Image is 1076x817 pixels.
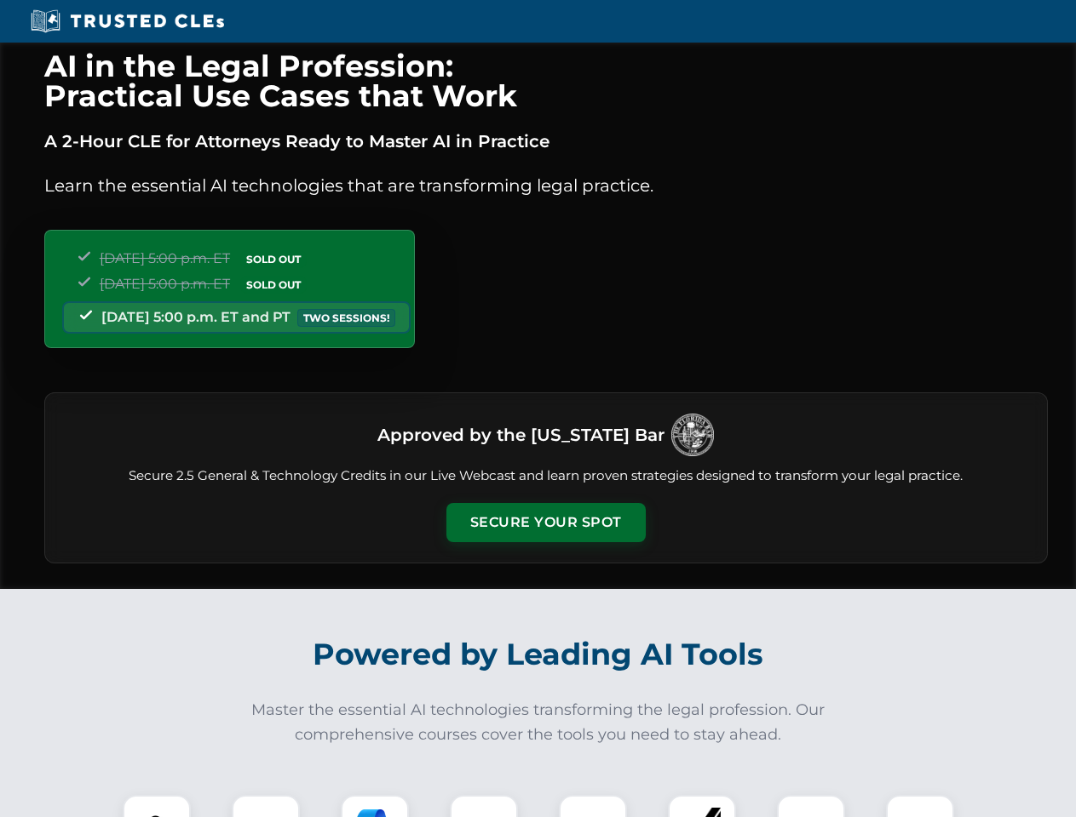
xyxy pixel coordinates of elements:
img: Logo [671,414,714,456]
p: Master the essential AI technologies transforming the legal profession. Our comprehensive courses... [240,698,837,747]
span: [DATE] 5:00 p.m. ET [100,250,230,266]
span: SOLD OUT [240,276,307,294]
img: Trusted CLEs [26,9,229,34]
p: A 2-Hour CLE for Attorneys Ready to Master AI in Practice [44,128,1048,155]
h1: AI in the Legal Profession: Practical Use Cases that Work [44,51,1048,111]
button: Secure Your Spot [446,503,646,542]
p: Learn the essential AI technologies that are transforming legal practice. [44,172,1048,199]
h3: Approved by the [US_STATE] Bar [377,420,665,450]
span: [DATE] 5:00 p.m. ET [100,276,230,292]
p: Secure 2.5 General & Technology Credits in our Live Webcast and learn proven strategies designed ... [66,466,1027,486]
span: SOLD OUT [240,250,307,268]
h2: Powered by Leading AI Tools [66,625,1010,684]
